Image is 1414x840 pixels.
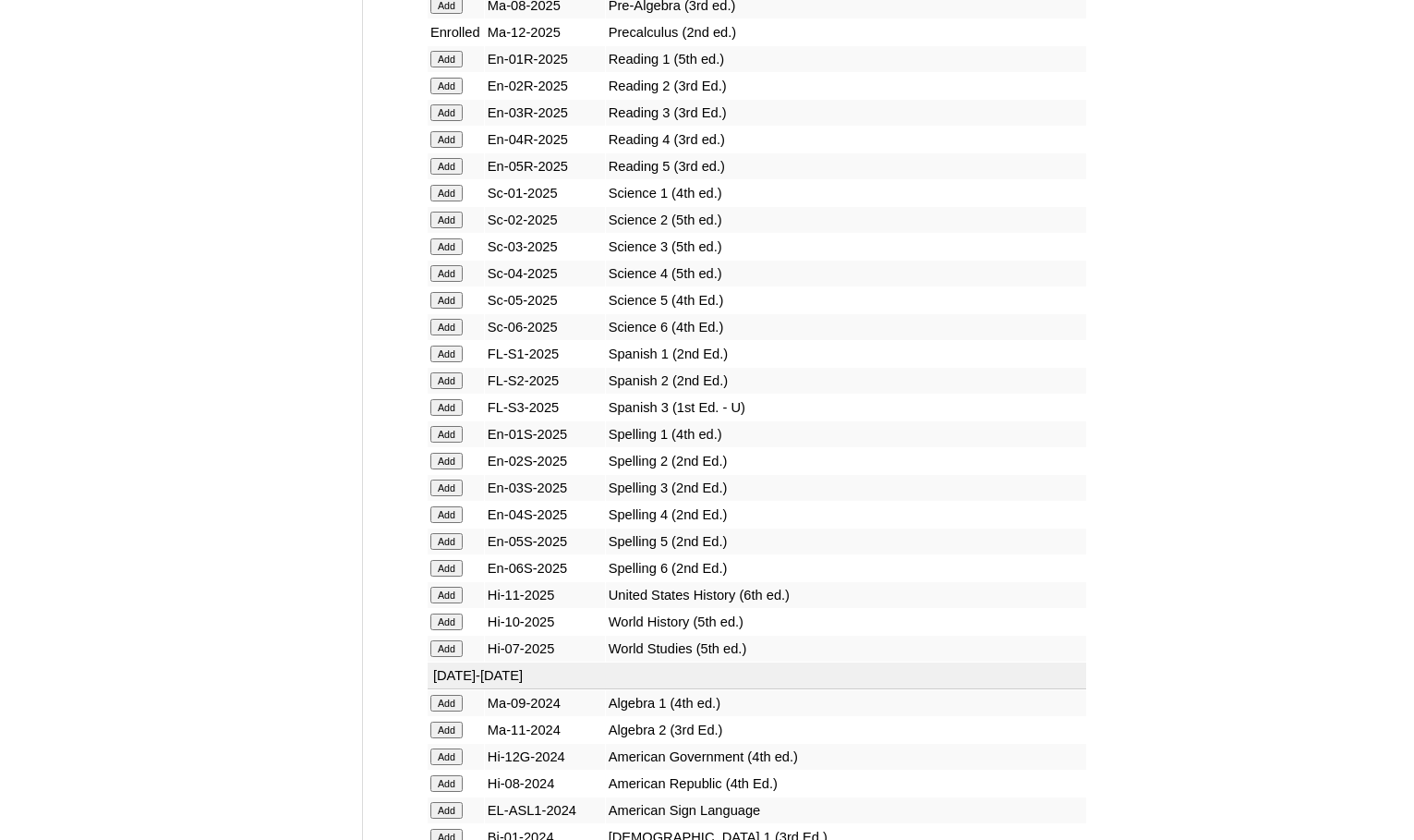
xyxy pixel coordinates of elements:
input: Add [430,722,463,738]
input: Add [430,292,463,309]
td: Precalculus (2nd ed.) [606,19,1086,45]
td: Science 2 (5th ed.) [606,207,1086,233]
td: Spelling 2 (2nd Ed.) [606,448,1086,474]
td: Hi-07-2025 [485,636,605,662]
input: Add [430,614,463,630]
input: Add [430,695,463,712]
td: Spelling 1 (4th ed.) [606,421,1086,447]
td: Algebra 2 (3rd Ed.) [606,717,1086,743]
input: Add [430,480,463,496]
td: Hi-10-2025 [485,609,605,635]
input: Add [430,51,463,67]
td: Sc-03-2025 [485,234,605,260]
td: Spelling 3 (2nd Ed.) [606,475,1086,501]
td: Reading 1 (5th ed.) [606,46,1086,72]
td: FL-S3-2025 [485,395,605,420]
td: EL-ASL1-2024 [485,797,605,823]
td: Reading 3 (3rd Ed.) [606,100,1086,126]
input: Add [430,185,463,201]
td: World History (5th ed.) [606,609,1086,635]
input: Add [430,506,463,523]
td: En-05R-2025 [485,153,605,179]
td: En-06S-2025 [485,555,605,581]
input: Add [430,749,463,765]
td: En-01R-2025 [485,46,605,72]
td: Science 3 (5th ed.) [606,234,1086,260]
td: Sc-04-2025 [485,261,605,286]
td: Hi-12G-2024 [485,744,605,770]
td: Enrolled [428,19,484,45]
td: Spelling 4 (2nd Ed.) [606,502,1086,528]
td: Science 1 (4th ed.) [606,180,1086,206]
td: Ma-12-2025 [485,19,605,45]
td: Sc-06-2025 [485,314,605,340]
input: Add [430,372,463,389]
td: Reading 2 (3rd Ed.) [606,73,1086,99]
td: World Studies (5th ed.) [606,636,1086,662]
td: En-03S-2025 [485,475,605,501]
td: Reading 4 (3rd ed.) [606,127,1086,152]
input: Add [430,212,463,228]
input: Add [430,426,463,443]
td: Spelling 6 (2nd Ed.) [606,555,1086,581]
td: Hi-08-2024 [485,771,605,797]
td: American Government (4th ed.) [606,744,1086,770]
td: Spanish 2 (2nd Ed.) [606,368,1086,394]
td: Reading 5 (3rd ed.) [606,153,1086,179]
input: Add [430,346,463,362]
td: American Sign Language [606,797,1086,823]
td: Ma-11-2024 [485,717,605,743]
td: Spelling 5 (2nd Ed.) [606,529,1086,554]
td: En-04S-2025 [485,502,605,528]
td: American Republic (4th Ed.) [606,771,1086,797]
input: Add [430,533,463,550]
input: Add [430,560,463,577]
input: Add [430,319,463,335]
input: Add [430,802,463,819]
td: FL-S2-2025 [485,368,605,394]
input: Add [430,131,463,148]
td: Science 6 (4th Ed.) [606,314,1086,340]
input: Add [430,775,463,792]
td: En-02S-2025 [485,448,605,474]
td: Spanish 1 (2nd Ed.) [606,341,1086,367]
td: Sc-02-2025 [485,207,605,233]
td: United States History (6th ed.) [606,582,1086,608]
input: Add [430,104,463,121]
input: Add [430,587,463,603]
td: Science 4 (5th ed.) [606,261,1086,286]
input: Add [430,78,463,94]
td: Spanish 3 (1st Ed. - U) [606,395,1086,420]
td: En-04R-2025 [485,127,605,152]
td: En-05S-2025 [485,529,605,554]
input: Add [430,453,463,469]
td: FL-S1-2025 [485,341,605,367]
td: Hi-11-2025 [485,582,605,608]
input: Add [430,238,463,255]
td: Science 5 (4th Ed.) [606,287,1086,313]
td: En-01S-2025 [485,421,605,447]
td: Algebra 1 (4th ed.) [606,690,1086,716]
input: Add [430,640,463,657]
td: Sc-05-2025 [485,287,605,313]
input: Add [430,265,463,282]
td: En-02R-2025 [485,73,605,99]
td: En-03R-2025 [485,100,605,126]
td: [DATE]-[DATE] [428,663,1086,690]
input: Add [430,399,463,416]
input: Add [430,158,463,175]
td: Sc-01-2025 [485,180,605,206]
td: Ma-09-2024 [485,690,605,716]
